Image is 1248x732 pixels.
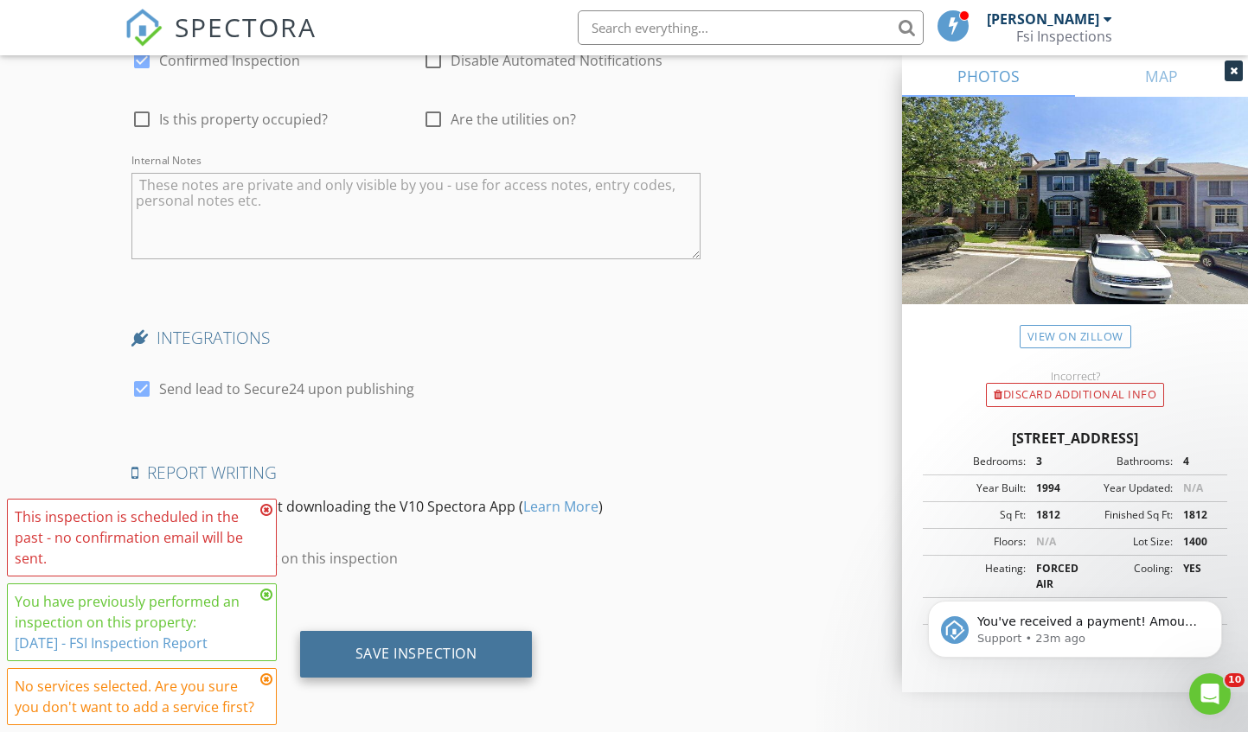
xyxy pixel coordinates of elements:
div: 1812 [1026,507,1075,523]
div: Save Inspection [355,645,477,662]
div: Bedrooms: [928,454,1026,469]
textarea: Internal Notes [131,173,700,259]
a: PHOTOS [902,55,1075,97]
div: 3 [1026,454,1075,469]
span: 10 [1225,673,1245,687]
div: Heating: [928,561,1026,592]
img: The Best Home Inspection Software - Spectora [125,9,163,47]
input: Search everything... [578,10,924,45]
a: SPECTORA [125,23,317,60]
h4: Report Writing [131,461,700,484]
a: View on Zillow [1020,325,1131,348]
div: You have previously performed an inspection on this property: [15,591,255,653]
span: N/A [1183,481,1203,495]
div: FORCED AIR [1026,561,1075,592]
div: No services selected. Are you sure you don't want to add a service first? [15,676,255,717]
p: Do not turn on without downloading the V10 Spectora App ( ) [131,496,700,517]
div: 4 [1173,454,1222,469]
div: Year Updated: [1075,481,1173,496]
div: 1994 [1026,481,1075,496]
span: SPECTORA [175,9,317,45]
span: Is this property occupied? [159,111,328,128]
label: Use V10 reporting on this inspection [159,550,398,567]
div: Sq Ft: [928,507,1026,523]
div: This inspection is scheduled in the past - no confirmation email will be sent. [15,506,255,569]
div: 1400 [1173,534,1222,550]
a: Learn More [523,497,598,516]
div: Finished Sq Ft: [1075,507,1173,523]
label: Confirmed Inspection [159,52,300,69]
a: [DATE] - FSI Inspection Report [15,633,208,652]
div: Discard Additional info [986,383,1164,407]
img: streetview [902,97,1248,346]
iframe: Intercom live chat [1189,673,1231,715]
a: MAP [1075,55,1248,97]
label: Send lead to Secure24 upon publishing [159,380,414,398]
label: Disable Automated Notifications [451,52,662,69]
div: [PERSON_NAME] [987,10,1099,28]
div: Floors: [928,534,1026,550]
h4: INTEGRATIONS [131,327,700,349]
div: Fsi Inspections [1016,28,1112,45]
div: Cooling: [1075,561,1173,592]
div: 1812 [1173,507,1222,523]
span: N/A [1036,534,1056,549]
div: Year Built: [928,481,1026,496]
iframe: Intercom notifications message [902,564,1248,685]
div: Incorrect? [902,369,1248,383]
div: YES [1173,561,1222,592]
div: Lot Size: [1075,534,1173,550]
span: Are the utilities on? [451,111,576,128]
div: Bathrooms: [1075,454,1173,469]
div: [STREET_ADDRESS] [923,428,1227,449]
